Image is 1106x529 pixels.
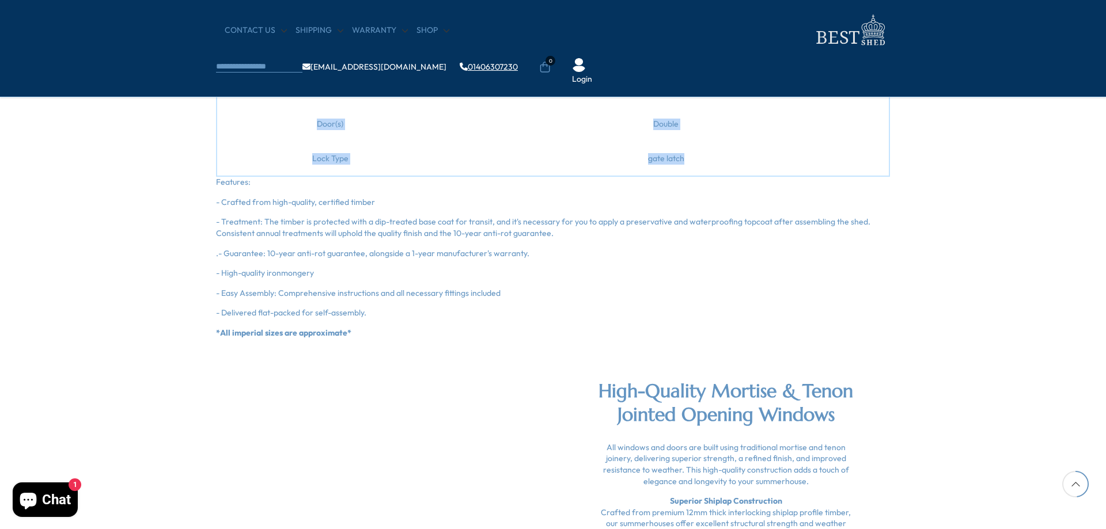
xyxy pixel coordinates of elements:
strong: Superior Shiplap Construction [670,496,782,506]
span: - Treatment: The timber is protected with a dip-treated base coat for transit, and it's necessary... [216,216,870,238]
span: - Easy Assembly: Comprehensive instructions and all necessary fittings included [216,288,501,298]
a: 0 [539,62,551,73]
inbox-online-store-chat: Shopify online store chat [9,482,81,520]
a: Shipping [296,25,343,36]
span: Features: [216,177,251,187]
strong: *All imperial sizes are approximate* [216,328,351,338]
h2: High-Quality Mortise & Tenon Jointed Opening Windows [596,379,855,427]
a: CONTACT US [225,25,287,36]
td: Lock Type [217,142,444,177]
a: 01406307230 [460,63,528,71]
td: gate latch [444,142,889,177]
td: Double [444,107,889,142]
span: - Crafted from high-quality, certified timber [216,197,375,207]
span: .- Guarantee: 10-year anti-rot guarantee, alongside a 1-year manufacturer's warranty. [216,248,529,258]
a: Login [572,74,592,85]
td: Door(s) [217,107,444,142]
a: 01406307230 [468,63,528,71]
span: - High-quality ironmongery [216,268,314,278]
span: 0 [546,56,555,66]
img: User Icon [572,58,586,72]
a: Shop [416,25,449,36]
span: - Delivered flat-packed for self-assembly. [216,307,366,318]
a: Warranty [352,25,408,36]
img: logo [809,12,890,49]
a: [EMAIL_ADDRESS][DOMAIN_NAME] [302,63,446,71]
